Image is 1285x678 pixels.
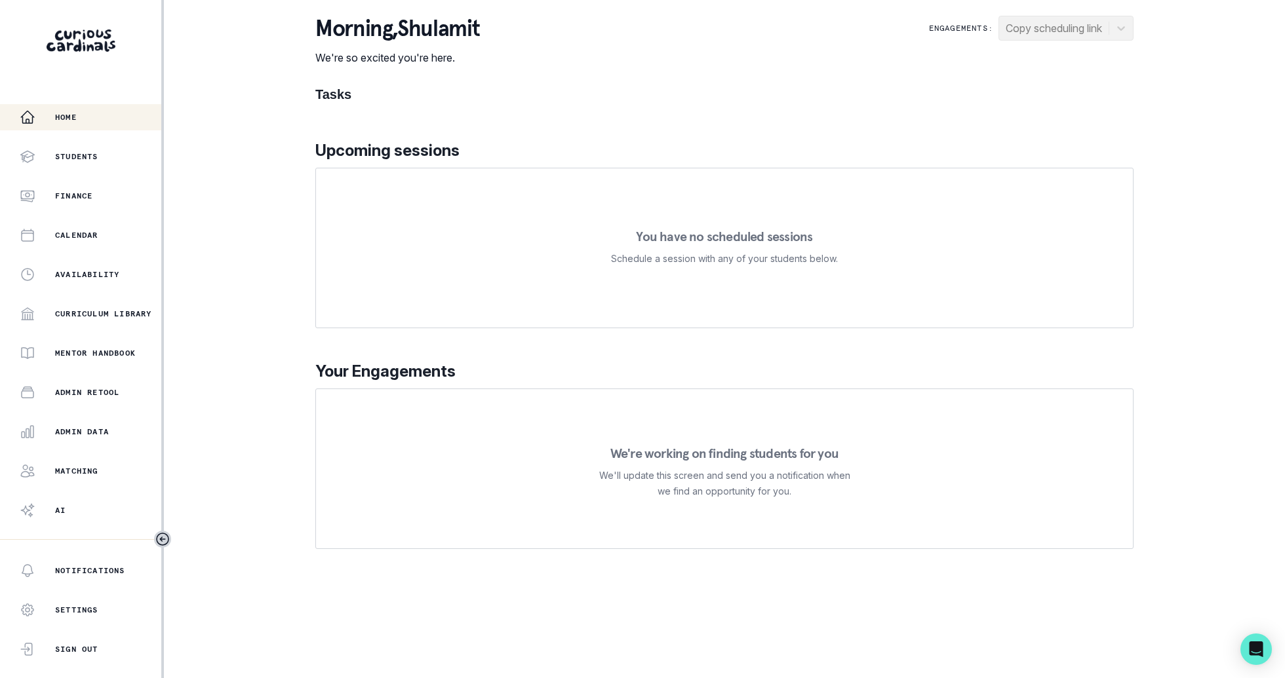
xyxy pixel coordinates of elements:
[55,466,98,476] p: Matching
[55,151,98,162] p: Students
[55,387,119,398] p: Admin Retool
[55,191,92,201] p: Finance
[636,230,812,243] p: You have no scheduled sessions
[315,16,479,42] p: morning , Shulamit
[1240,633,1272,665] div: Open Intercom Messenger
[599,468,850,499] p: We'll update this screen and send you a notification when we find an opportunity for you.
[55,605,98,615] p: Settings
[55,309,152,319] p: Curriculum Library
[610,447,839,460] p: We're working on finding students for you
[929,23,993,33] p: Engagements:
[154,531,171,548] button: Toggle sidebar
[55,565,125,576] p: Notifications
[315,50,479,66] p: We're so excited you're here.
[47,29,115,52] img: Curious Cardinals Logo
[55,644,98,654] p: Sign Out
[55,348,136,358] p: Mentor Handbook
[315,86,1134,102] h1: Tasks
[315,360,1134,383] p: Your Engagements
[55,230,98,240] p: Calendar
[55,269,119,280] p: Availability
[611,251,838,267] p: Schedule a session with any of your students below.
[315,139,1134,162] p: Upcoming sessions
[55,505,66,516] p: AI
[55,112,77,122] p: Home
[55,426,109,437] p: Admin Data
